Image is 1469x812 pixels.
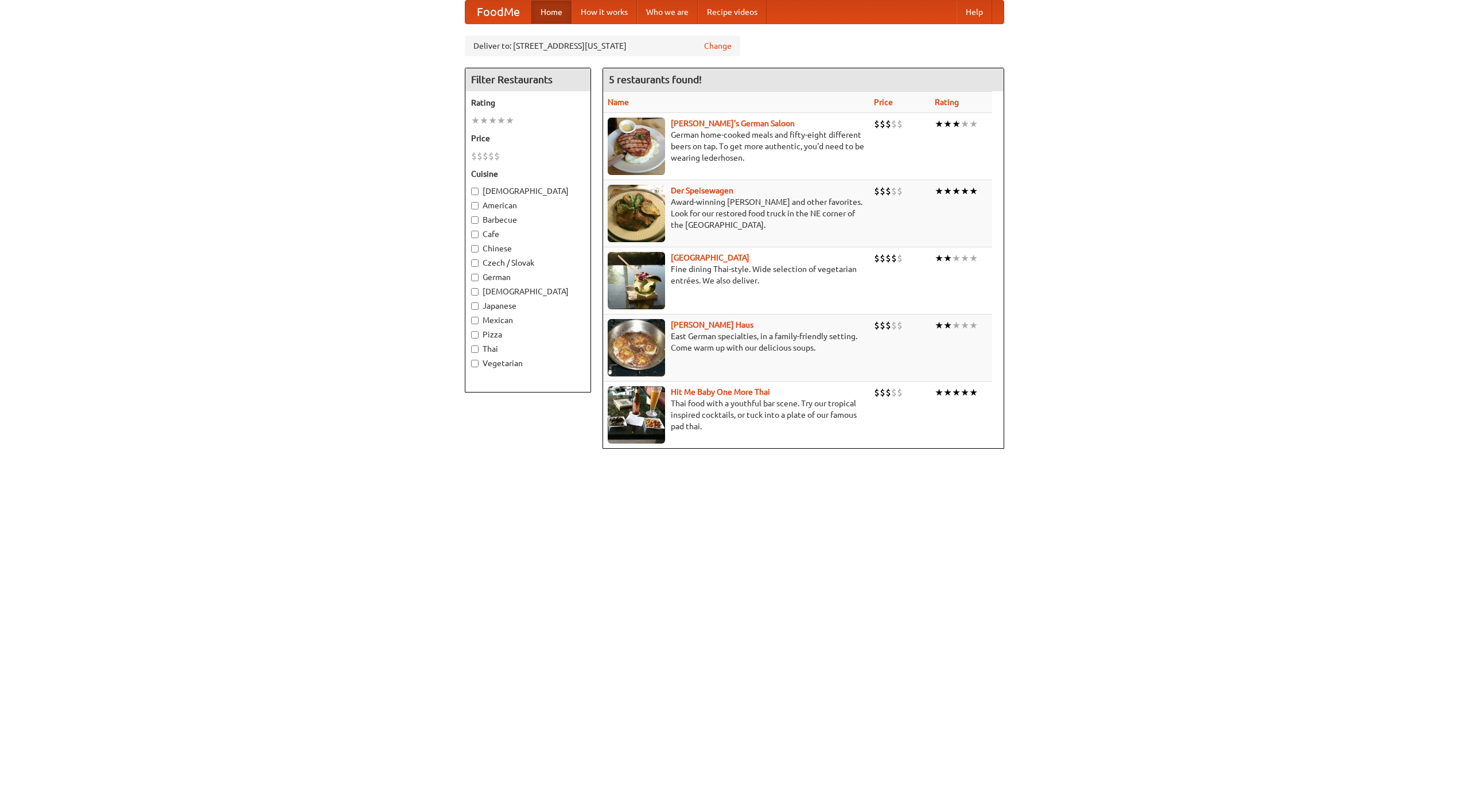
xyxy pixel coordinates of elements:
a: Recipe videos [698,1,767,24]
li: $ [885,319,891,332]
input: German [471,274,479,281]
li: $ [880,386,885,399]
li: ★ [943,252,952,265]
input: American [471,202,479,209]
li: $ [891,118,897,130]
label: Mexican [471,314,585,326]
li: $ [483,150,488,162]
li: ★ [471,114,480,127]
li: ★ [969,252,978,265]
label: Pizza [471,329,585,340]
li: $ [880,252,885,265]
li: ★ [943,319,952,332]
li: ★ [961,185,969,197]
li: ★ [961,386,969,399]
a: Change [704,40,732,52]
li: ★ [935,185,943,197]
label: American [471,200,585,211]
li: ★ [943,118,952,130]
label: Chinese [471,243,585,254]
li: ★ [969,185,978,197]
li: $ [897,118,903,130]
li: ★ [969,118,978,130]
li: ★ [943,185,952,197]
input: Japanese [471,302,479,310]
img: kohlhaus.jpg [608,319,665,376]
li: $ [885,252,891,265]
li: $ [874,185,880,197]
a: [GEOGRAPHIC_DATA] [671,253,749,262]
li: ★ [506,114,514,127]
ng-pluralize: 5 restaurants found! [609,74,702,85]
input: Pizza [471,331,479,339]
li: ★ [969,386,978,399]
a: [PERSON_NAME]'s German Saloon [671,119,795,128]
label: Vegetarian [471,358,585,369]
li: $ [471,150,477,162]
a: Price [874,98,893,107]
li: ★ [952,252,961,265]
input: [DEMOGRAPHIC_DATA] [471,188,479,195]
label: Cafe [471,228,585,240]
h5: Rating [471,97,585,108]
li: $ [494,150,500,162]
input: Vegetarian [471,360,479,367]
li: $ [897,252,903,265]
li: $ [488,150,494,162]
li: $ [891,252,897,265]
img: satay.jpg [608,252,665,309]
li: ★ [952,185,961,197]
img: esthers.jpg [608,118,665,175]
li: ★ [961,252,969,265]
li: ★ [969,319,978,332]
li: ★ [952,118,961,130]
img: babythai.jpg [608,386,665,444]
li: $ [897,386,903,399]
input: Cafe [471,231,479,238]
li: ★ [961,319,969,332]
a: Hit Me Baby One More Thai [671,387,770,397]
input: [DEMOGRAPHIC_DATA] [471,288,479,296]
div: Deliver to: [STREET_ADDRESS][US_STATE] [465,36,740,56]
a: Name [608,98,629,107]
label: Czech / Slovak [471,257,585,269]
a: Der Speisewagen [671,186,733,195]
p: German home-cooked meals and fifty-eight different beers on tap. To get more authentic, you'd nee... [608,129,865,164]
input: Mexican [471,317,479,324]
li: ★ [935,118,943,130]
a: How it works [572,1,637,24]
li: $ [891,386,897,399]
li: ★ [961,118,969,130]
label: Japanese [471,300,585,312]
li: $ [891,185,897,197]
label: Thai [471,343,585,355]
p: Thai food with a youthful bar scene. Try our tropical inspired cocktails, or tuck into a plate of... [608,398,865,432]
p: East German specialties, in a family-friendly setting. Come warm up with our delicious soups. [608,331,865,353]
li: $ [891,319,897,332]
li: ★ [935,252,943,265]
li: $ [477,150,483,162]
li: $ [885,185,891,197]
li: $ [885,386,891,399]
li: $ [874,252,880,265]
a: Help [957,1,992,24]
input: Thai [471,345,479,353]
li: ★ [935,386,943,399]
li: $ [885,118,891,130]
a: Who we are [637,1,698,24]
li: ★ [497,114,506,127]
li: $ [897,319,903,332]
label: Barbecue [471,214,585,226]
li: $ [874,118,880,130]
label: German [471,271,585,283]
a: Home [531,1,572,24]
img: speisewagen.jpg [608,185,665,242]
li: $ [880,319,885,332]
li: $ [897,185,903,197]
a: [PERSON_NAME] Haus [671,320,753,329]
h5: Cuisine [471,168,585,180]
li: ★ [480,114,488,127]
